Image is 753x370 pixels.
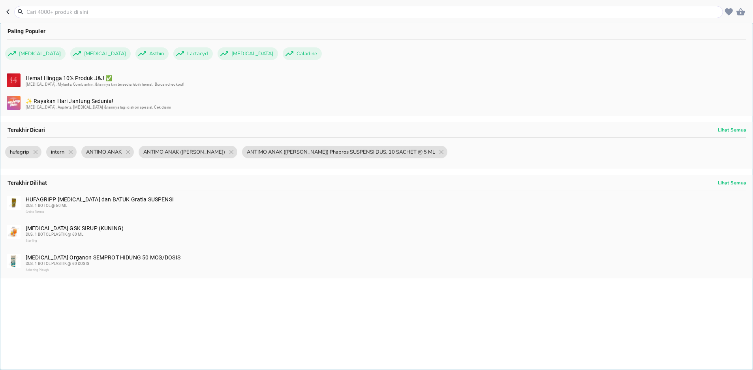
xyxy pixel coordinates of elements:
div: Terakhir Dilihat [0,175,753,191]
div: ANTIMO ANAK ([PERSON_NAME]) Phapros SUSPENSI DUS, 10 SACHET @ 5 ML [242,146,447,158]
div: ANTIMO ANAK [81,146,134,158]
span: DUS, 1 BOTOL @ 60 ML [26,203,67,208]
span: hufagrip [5,146,34,158]
div: [MEDICAL_DATA] [5,47,66,60]
span: [MEDICAL_DATA] [14,47,66,60]
div: HUFAGRIPP [MEDICAL_DATA] dan BATUK Gratia SUSPENSI [26,196,745,215]
div: intern [46,146,77,158]
span: Schering-Plough [26,268,49,272]
div: ANTIMO ANAK ([PERSON_NAME]) [139,146,237,158]
div: [MEDICAL_DATA] [218,47,278,60]
div: [MEDICAL_DATA] GSK SIRUP (KUNING) [26,225,745,244]
div: Caladine [283,47,322,60]
div: Hemat Hingga 10% Produk J&J ✅ [26,75,745,88]
span: [MEDICAL_DATA] [79,47,131,60]
span: Sterling [26,239,37,242]
input: Cari 4000+ produk di sini [26,8,721,16]
span: [MEDICAL_DATA], Mylanta, Combantrin, & lainnya kini tersedia lebih hemat. Buruan checkout! [26,82,184,86]
div: Terakhir Dicari [0,122,753,138]
span: DUS, 1 BOTOL PLASTIK @ 60 ML [26,232,83,237]
span: Lactacyd [182,47,213,60]
div: Lactacyd [173,47,213,60]
img: 912b5eae-79d3-4747-a2ee-fd2e70673e18.svg [7,73,21,87]
span: intern [46,146,69,158]
div: Asthin [135,47,169,60]
span: [MEDICAL_DATA], Aspilets, [MEDICAL_DATA] & lainnya lagi diskon spesial. Cek disini [26,105,171,109]
img: bfd688bc-f21e-4dd5-9cdd-6666f983cfe6.svg [7,96,21,110]
div: [MEDICAL_DATA] [70,47,131,60]
span: [MEDICAL_DATA] [227,47,278,60]
span: Asthin [145,47,169,60]
span: ANTIMO ANAK [81,146,126,158]
div: Paling Populer [0,23,753,39]
span: Caladine [292,47,322,60]
p: Lihat Semua [718,180,746,186]
p: Lihat Semua [718,127,746,133]
span: Graha Farma [26,210,44,214]
div: ✨ Rayakan Hari Jantung Sedunia! [26,98,745,111]
span: ANTIMO ANAK ([PERSON_NAME]) [139,146,230,158]
span: ANTIMO ANAK ([PERSON_NAME]) Phapros SUSPENSI DUS, 10 SACHET @ 5 ML [242,146,440,158]
div: hufagrip [5,146,41,158]
div: [MEDICAL_DATA] Organon SEMPROT HIDUNG 50 MCG/DOSIS [26,254,745,273]
span: DUS, 1 BOTOL PLASTIK @ 60 DOSIS [26,261,89,266]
